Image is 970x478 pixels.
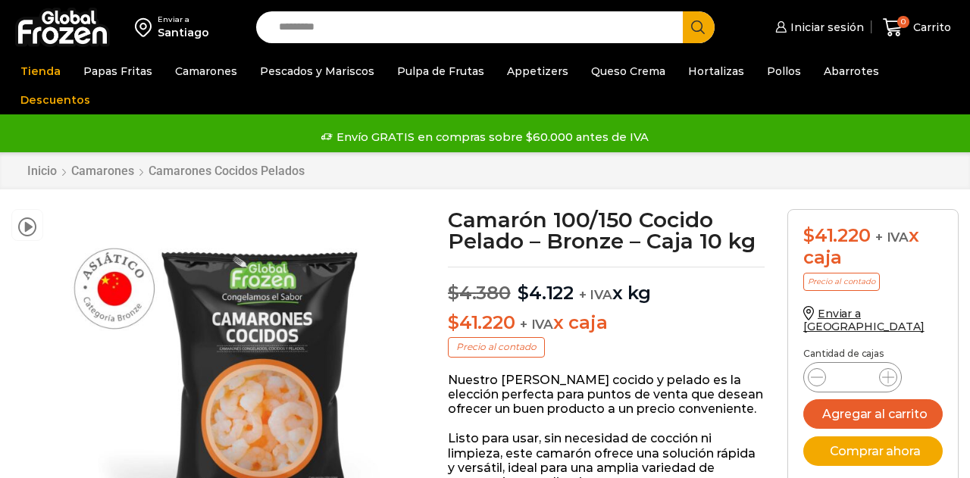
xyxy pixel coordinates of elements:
[70,164,135,178] a: Camarones
[879,10,955,45] a: 0 Carrito
[499,57,576,86] a: Appetizers
[803,348,943,359] p: Cantidad de cajas
[875,230,909,245] span: + IVA
[448,282,459,304] span: $
[448,337,545,357] p: Precio al contado
[448,312,765,334] p: x caja
[787,20,864,35] span: Iniciar sesión
[448,311,459,333] span: $
[167,57,245,86] a: Camarones
[135,14,158,40] img: address-field-icon.svg
[584,57,673,86] a: Queso Crema
[579,287,612,302] span: + IVA
[148,164,305,178] a: Camarones Cocidos Pelados
[448,311,515,333] bdi: 41.220
[518,282,529,304] span: $
[803,436,943,466] button: Comprar ahora
[76,57,160,86] a: Papas Fritas
[681,57,752,86] a: Hortalizas
[771,12,864,42] a: Iniciar sesión
[803,225,943,269] div: x caja
[683,11,715,43] button: Search button
[803,224,870,246] bdi: 41.220
[158,25,209,40] div: Santiago
[27,164,58,178] a: Inicio
[897,16,909,28] span: 0
[158,14,209,25] div: Enviar a
[27,164,305,178] nav: Breadcrumb
[13,86,98,114] a: Descuentos
[803,307,925,333] a: Enviar a [GEOGRAPHIC_DATA]
[448,267,765,305] p: x kg
[816,57,887,86] a: Abarrotes
[13,57,68,86] a: Tienda
[448,373,765,417] p: Nuestro [PERSON_NAME] cocido y pelado es la elección perfecta para puntos de venta que desean ofr...
[518,282,574,304] bdi: 4.122
[759,57,809,86] a: Pollos
[448,209,765,251] h1: Camarón 100/150 Cocido Pelado – Bronze – Caja 10 kg
[252,57,382,86] a: Pescados y Mariscos
[803,273,880,291] p: Precio al contado
[448,282,511,304] bdi: 4.380
[803,224,815,246] span: $
[520,317,553,332] span: + IVA
[390,57,492,86] a: Pulpa de Frutas
[838,367,867,388] input: Product quantity
[803,399,943,429] button: Agregar al carrito
[909,20,951,35] span: Carrito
